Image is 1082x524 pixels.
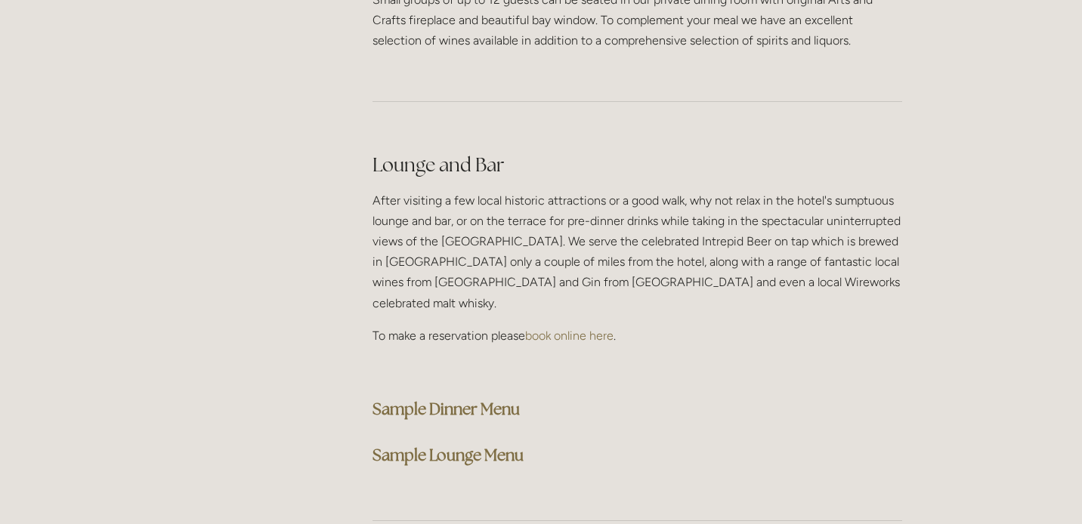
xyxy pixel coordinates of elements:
p: To make a reservation please . [373,325,902,346]
p: After visiting a few local historic attractions or a good walk, why not relax in the hotel's sump... [373,190,902,313]
h2: Lounge and Bar [373,152,902,178]
a: Sample Lounge Menu [373,445,524,465]
a: book online here [525,328,614,343]
a: Sample Dinner Menu [373,399,520,419]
